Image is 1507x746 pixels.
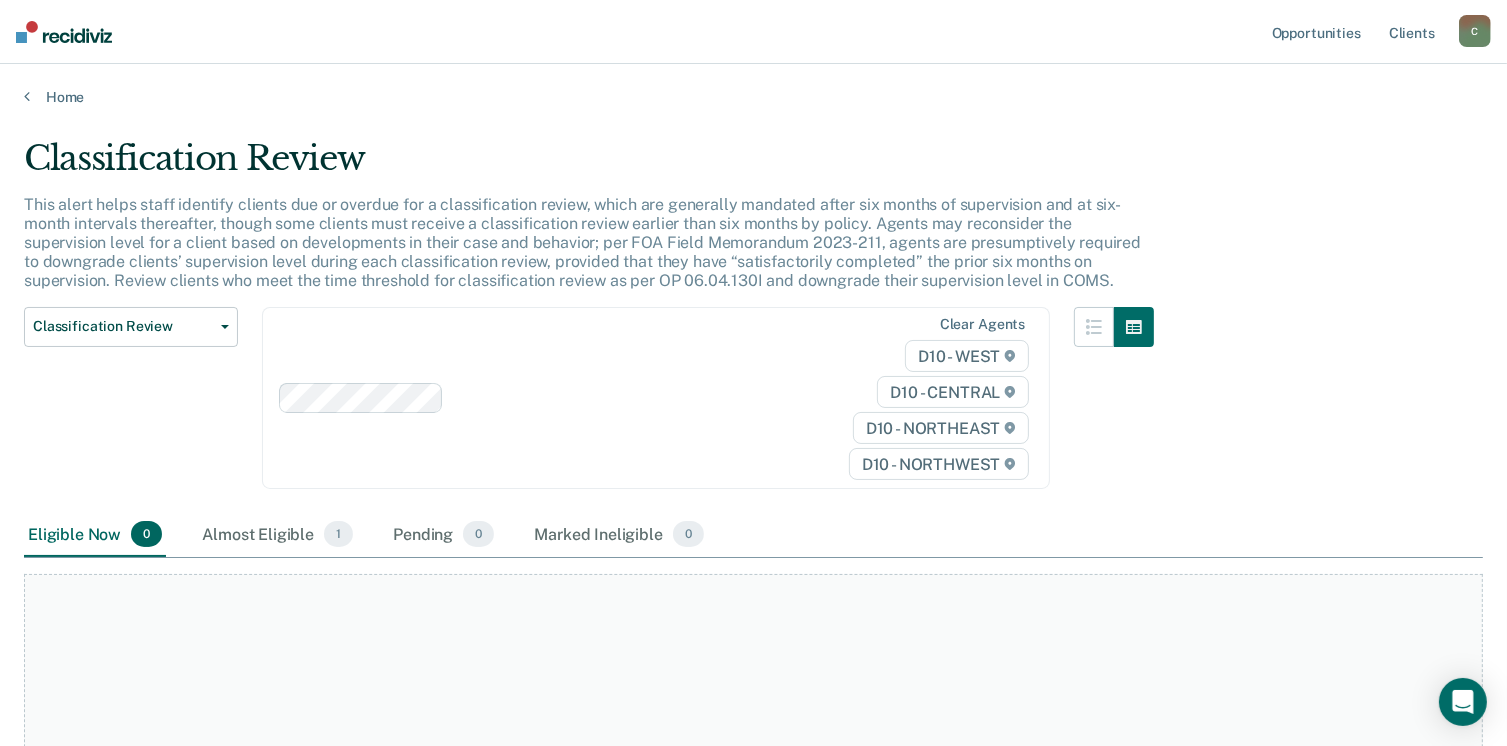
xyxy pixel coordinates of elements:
[1439,678,1487,726] div: Open Intercom Messenger
[673,521,704,547] span: 0
[24,138,1154,195] div: Classification Review
[324,521,353,547] span: 1
[24,307,238,347] button: Classification Review
[530,513,708,557] div: Marked Ineligible0
[131,521,162,547] span: 0
[198,513,357,557] div: Almost Eligible1
[849,448,1029,480] span: D10 - NORTHWEST
[853,412,1029,444] span: D10 - NORTHEAST
[1459,15,1491,47] button: C
[905,340,1029,372] span: D10 - WEST
[16,21,112,43] img: Recidiviz
[463,521,494,547] span: 0
[33,318,213,335] span: Classification Review
[877,376,1029,408] span: D10 - CENTRAL
[24,88,1483,106] a: Home
[24,195,1141,291] p: This alert helps staff identify clients due or overdue for a classification review, which are gen...
[940,316,1025,333] div: Clear agents
[389,513,498,557] div: Pending0
[24,513,166,557] div: Eligible Now0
